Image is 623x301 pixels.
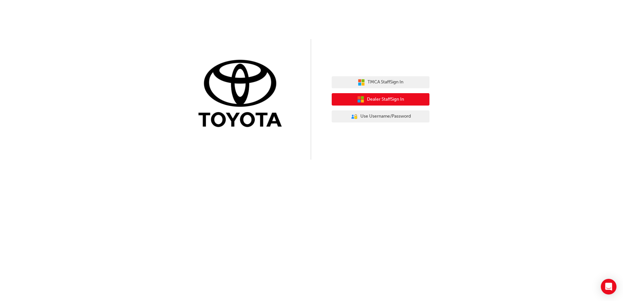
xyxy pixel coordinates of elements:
[601,279,616,294] div: Open Intercom Messenger
[332,110,429,123] button: Use Username/Password
[367,96,404,103] span: Dealer Staff Sign In
[194,58,291,130] img: Trak
[332,76,429,89] button: TMCA StaffSign In
[332,93,429,106] button: Dealer StaffSign In
[360,113,411,120] span: Use Username/Password
[368,79,403,86] span: TMCA Staff Sign In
